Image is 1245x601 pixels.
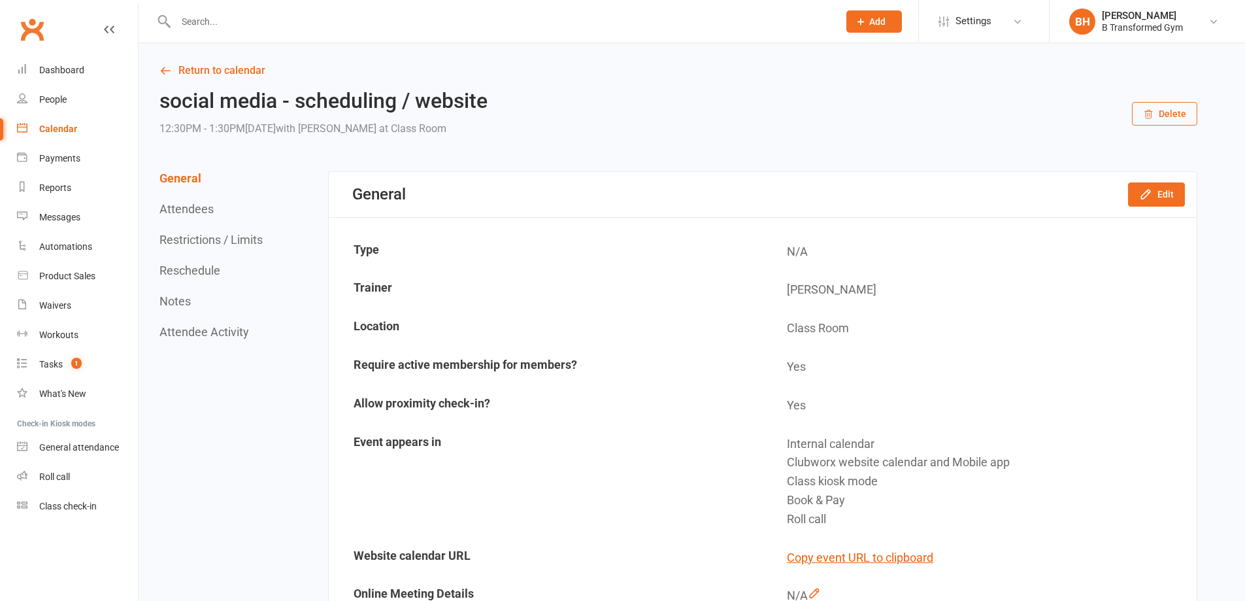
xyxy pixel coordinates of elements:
[787,435,1186,454] div: Internal calendar
[1102,10,1183,22] div: [PERSON_NAME]
[330,540,762,577] td: Website calendar URL
[330,310,762,347] td: Location
[869,16,886,27] span: Add
[17,173,138,203] a: Reports
[763,387,1195,424] td: Yes
[159,202,214,216] button: Attendees
[39,241,92,252] div: Automations
[787,491,1186,510] div: Book & Pay
[787,510,1186,529] div: Roll call
[763,271,1195,309] td: [PERSON_NAME]
[17,203,138,232] a: Messages
[39,359,63,369] div: Tasks
[17,114,138,144] a: Calendar
[159,294,191,308] button: Notes
[763,310,1195,347] td: Class Room
[39,330,78,340] div: Workouts
[352,185,406,203] div: General
[39,212,80,222] div: Messages
[159,61,1197,80] a: Return to calendar
[330,387,762,424] td: Allow proximity check-in?
[39,388,86,399] div: What's New
[17,262,138,291] a: Product Sales
[276,122,376,135] span: with [PERSON_NAME]
[763,349,1195,386] td: Yes
[16,13,48,46] a: Clubworx
[39,65,84,75] div: Dashboard
[763,233,1195,271] td: N/A
[1128,182,1185,206] button: Edit
[39,94,67,105] div: People
[39,153,80,163] div: Payments
[17,462,138,492] a: Roll call
[955,7,991,36] span: Settings
[1102,22,1183,33] div: B Transformed Gym
[172,12,829,31] input: Search...
[17,379,138,409] a: What's New
[17,433,138,462] a: General attendance kiosk mode
[17,492,138,521] a: Class kiosk mode
[159,264,220,277] button: Reschedule
[39,501,97,511] div: Class check-in
[39,472,70,482] div: Roll call
[159,233,263,247] button: Restrictions / Limits
[17,291,138,320] a: Waivers
[846,10,902,33] button: Add
[330,271,762,309] td: Trainer
[39,442,119,453] div: General attendance
[1132,102,1197,126] button: Delete
[159,120,488,138] div: 12:30PM - 1:30PM[DATE]
[17,232,138,262] a: Automations
[39,300,71,311] div: Waivers
[330,233,762,271] td: Type
[17,350,138,379] a: Tasks 1
[330,349,762,386] td: Require active membership for members?
[787,453,1186,472] div: Clubworx website calendar and Mobile app
[17,320,138,350] a: Workouts
[1069,9,1095,35] div: BH
[71,358,82,369] span: 1
[17,85,138,114] a: People
[39,124,77,134] div: Calendar
[17,144,138,173] a: Payments
[159,171,201,185] button: General
[159,90,488,112] h2: social media - scheduling / website
[787,549,933,568] button: Copy event URL to clipboard
[379,122,446,135] span: at Class Room
[787,472,1186,491] div: Class kiosk mode
[330,426,762,538] td: Event appears in
[17,56,138,85] a: Dashboard
[39,182,71,193] div: Reports
[39,271,95,281] div: Product Sales
[159,325,249,339] button: Attendee Activity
